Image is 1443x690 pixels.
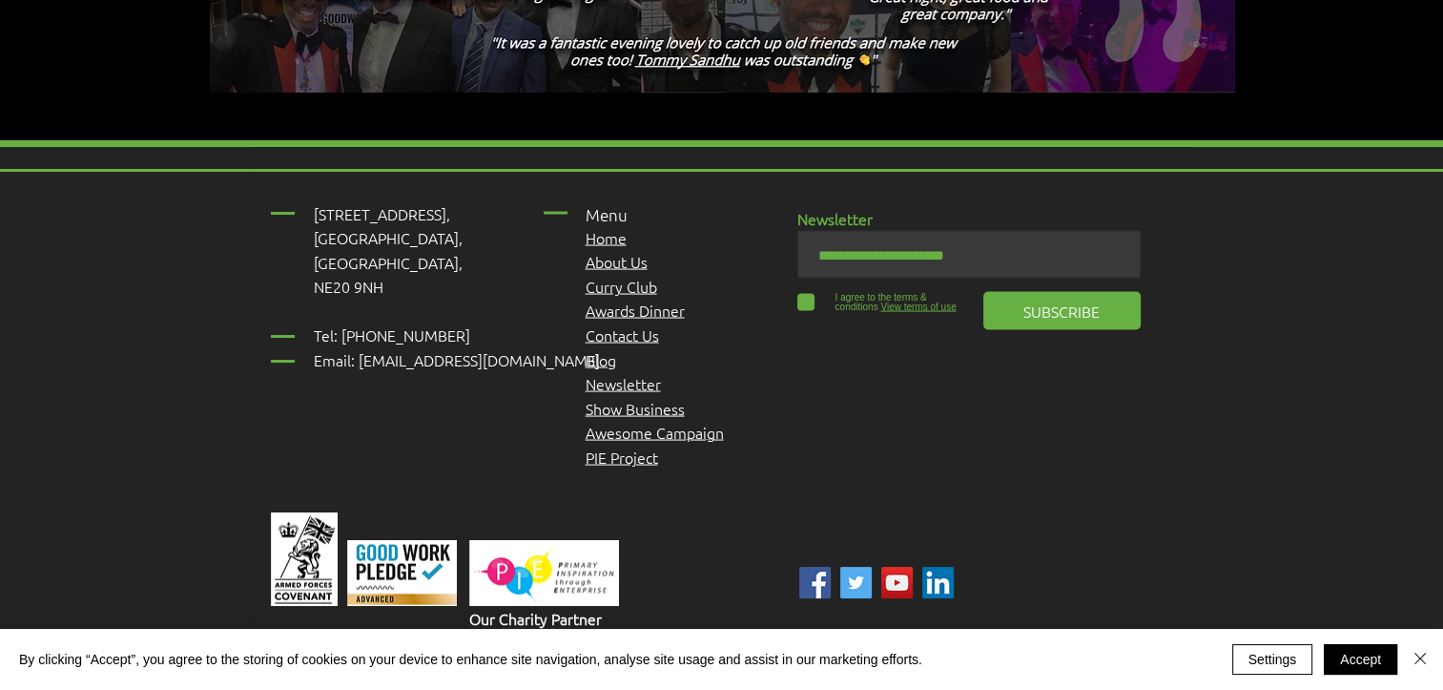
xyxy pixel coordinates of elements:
img: ABC [840,567,872,598]
a: PIE Project [586,447,658,468]
span: Awesome Campaign [586,422,724,443]
a: Awards Dinner [586,300,685,321]
span: Newsletter [797,208,873,229]
span: By clicking “Accept”, you agree to the storing of cookies on your device to enhance site navigati... [19,651,922,668]
a: Newsletter [586,373,661,394]
button: Settings [1232,644,1313,675]
a: Blog [586,349,616,370]
a: Curry Club [586,276,657,297]
span: [STREET_ADDRESS], [314,203,450,224]
span: SUBSCRIBE [1023,301,1100,322]
span: Menu [586,204,628,225]
a: Home [586,227,627,248]
span: Tel: [PHONE_NUMBER] Email: [EMAIL_ADDRESS][DOMAIN_NAME] [314,324,600,370]
img: YouTube [881,567,913,598]
a: Contact Us [586,324,659,345]
a: Show Business [586,398,685,419]
ul: Social Bar [799,567,954,598]
img: Close [1409,647,1432,670]
span: View terms of use [880,302,956,312]
a: About Us [586,251,648,272]
button: Accept [1324,644,1397,675]
img: Linked In [922,567,954,598]
span: [GEOGRAPHIC_DATA], [314,227,463,248]
span: NE20 9NH [314,276,383,297]
button: SUBSCRIBE [983,292,1141,330]
span: Our Charity Partner [469,608,602,629]
img: ABC [799,567,831,598]
span: I agree to the terms & conditions [835,292,927,312]
span: [GEOGRAPHIC_DATA], [314,252,463,273]
button: Close [1409,644,1432,675]
a: View terms of use [878,302,957,312]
